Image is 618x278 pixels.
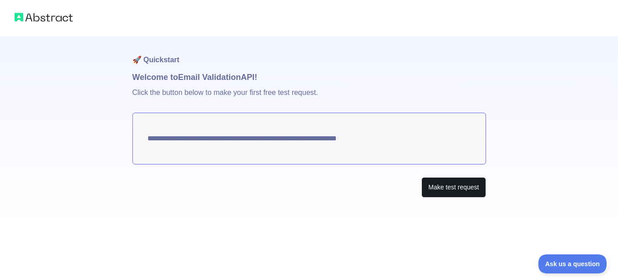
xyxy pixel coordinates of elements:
[15,11,73,24] img: Abstract logo
[132,36,486,71] h1: 🚀 Quickstart
[421,177,486,198] button: Make test request
[132,71,486,84] h1: Welcome to Email Validation API!
[132,84,486,113] p: Click the button below to make your first free test request.
[538,254,609,273] iframe: Toggle Customer Support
